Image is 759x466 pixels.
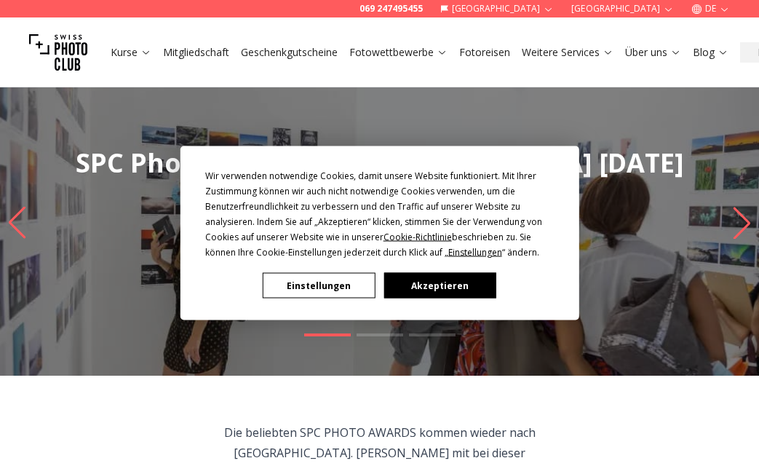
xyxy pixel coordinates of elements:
[448,246,502,258] span: Einstellungen
[180,146,579,320] div: Cookie Consent Prompt
[384,273,496,299] button: Akzeptieren
[263,273,375,299] button: Einstellungen
[384,231,452,243] span: Cookie-Richtlinie
[205,168,555,260] div: Wir verwenden notwendige Cookies, damit unsere Website funktioniert. Mit Ihrer Zustimmung können ...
